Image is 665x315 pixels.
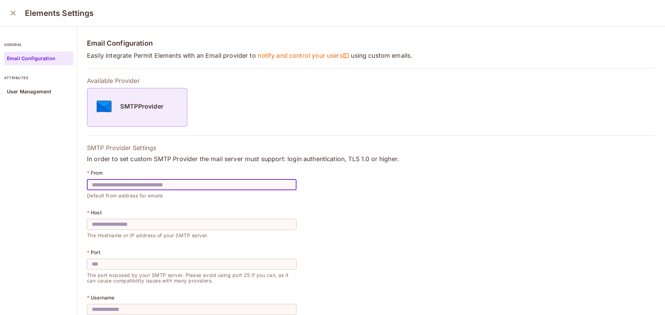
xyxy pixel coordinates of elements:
h4: Email Configuration [87,39,655,47]
span: notify and control your users [258,52,349,60]
p: general [4,42,73,47]
p: The port exposed by your SMTP server. Please avoid using port 25 if you can, as it can cause comp... [87,270,296,284]
p: Username [91,295,114,300]
p: SMTP Provider Settings [87,144,655,152]
button: close [6,6,20,20]
p: Host [91,210,102,215]
p: Available Provider [87,77,655,85]
p: In order to set custom SMTP Provider the mail server must support: login authentication, TLS 1.0 ... [87,155,655,163]
p: attributes [4,75,73,81]
p: Easily integrate Permit Elements with an Email provider to using custom emails. [87,52,655,60]
p: User Management [7,89,51,94]
p: Default from address for emails [87,190,296,198]
p: Port [91,250,100,255]
p: From [91,170,103,176]
p: The Hostname or IP address of your SMTP server. [87,230,296,238]
h5: SMTPProvider [120,103,163,110]
p: Email Configuration [7,56,55,61]
h3: Elements Settings [25,8,94,18]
